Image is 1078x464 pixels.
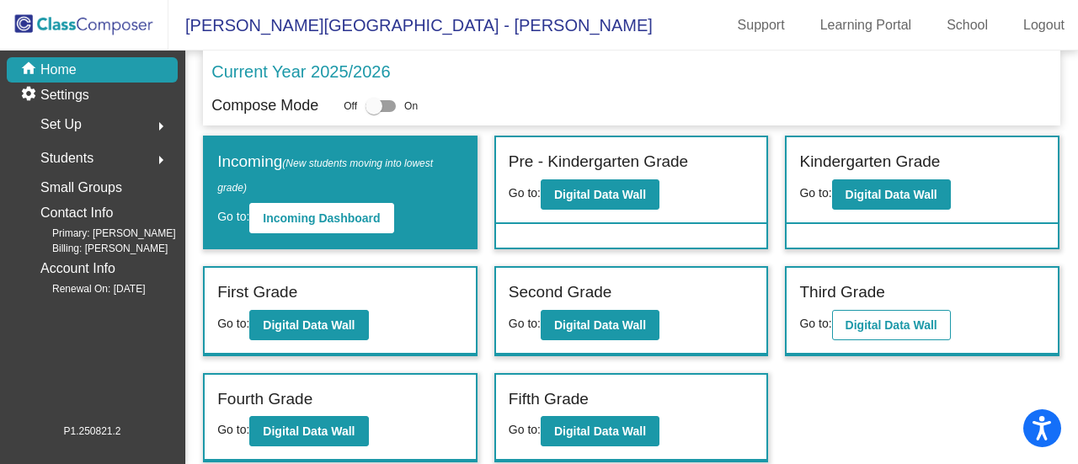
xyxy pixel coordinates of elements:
span: Go to: [509,186,541,200]
mat-icon: settings [20,85,40,105]
label: Incoming [217,150,463,198]
span: Go to: [217,423,249,436]
span: Renewal On: [DATE] [25,281,145,296]
mat-icon: arrow_right [151,116,171,136]
label: Pre - Kindergarten Grade [509,150,688,174]
button: Digital Data Wall [249,310,368,340]
label: First Grade [217,280,297,305]
label: Kindergarten Grade [799,150,940,174]
button: Digital Data Wall [832,310,951,340]
mat-icon: arrow_right [151,150,171,170]
b: Digital Data Wall [554,424,646,438]
b: Incoming Dashboard [263,211,380,225]
b: Digital Data Wall [263,318,355,332]
label: Third Grade [799,280,884,305]
b: Digital Data Wall [846,318,937,332]
span: Go to: [799,317,831,330]
a: Support [724,12,798,39]
span: Billing: [PERSON_NAME] [25,241,168,256]
span: Go to: [509,423,541,436]
p: Current Year 2025/2026 [211,59,390,84]
a: School [933,12,1001,39]
p: Settings [40,85,89,105]
b: Digital Data Wall [554,318,646,332]
button: Incoming Dashboard [249,203,393,233]
label: Fourth Grade [217,387,312,412]
span: Students [40,147,93,170]
span: Set Up [40,113,82,136]
span: Go to: [217,210,249,223]
b: Digital Data Wall [263,424,355,438]
button: Digital Data Wall [541,310,659,340]
span: Primary: [PERSON_NAME] [25,226,176,241]
p: Account Info [40,257,115,280]
span: Go to: [509,317,541,330]
p: Small Groups [40,176,122,200]
mat-icon: home [20,60,40,80]
label: Fifth Grade [509,387,589,412]
span: Go to: [799,186,831,200]
b: Digital Data Wall [846,188,937,201]
span: [PERSON_NAME][GEOGRAPHIC_DATA] - [PERSON_NAME] [168,12,653,39]
a: Learning Portal [807,12,926,39]
span: Off [344,99,357,114]
button: Digital Data Wall [249,416,368,446]
label: Second Grade [509,280,612,305]
p: Compose Mode [211,94,318,117]
button: Digital Data Wall [832,179,951,210]
button: Digital Data Wall [541,416,659,446]
b: Digital Data Wall [554,188,646,201]
button: Digital Data Wall [541,179,659,210]
span: (New students moving into lowest grade) [217,157,433,194]
p: Home [40,60,77,80]
a: Logout [1010,12,1078,39]
span: Go to: [217,317,249,330]
p: Contact Info [40,201,113,225]
span: On [404,99,418,114]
